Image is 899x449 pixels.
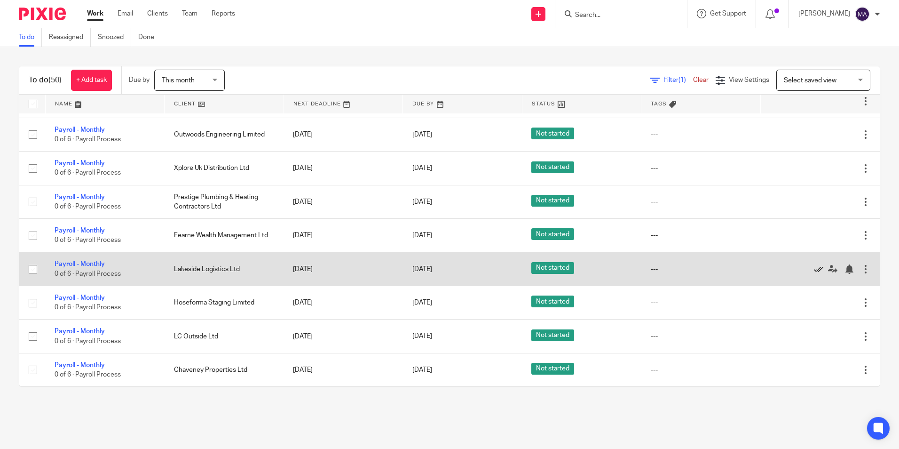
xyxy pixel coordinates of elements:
[162,77,195,84] span: This month
[729,77,769,83] span: View Settings
[710,10,746,17] span: Get Support
[284,252,403,286] td: [DATE]
[651,298,751,307] div: ---
[531,161,574,173] span: Not started
[165,219,284,252] td: Fearne Wealth Management Ltd
[165,185,284,218] td: Prestige Plumbing & Heating Contractors Ltd
[798,9,850,18] p: [PERSON_NAME]
[55,362,105,369] a: Payroll - Monthly
[55,328,105,335] a: Payroll - Monthly
[574,11,659,20] input: Search
[165,320,284,353] td: LC Outside Ltd
[138,28,161,47] a: Done
[55,136,121,143] span: 0 of 6 · Payroll Process
[55,371,121,378] span: 0 of 6 · Payroll Process
[48,76,62,84] span: (50)
[678,77,686,83] span: (1)
[284,286,403,320] td: [DATE]
[165,286,284,320] td: Hoseforma Staging Limited
[693,77,709,83] a: Clear
[129,75,150,85] p: Due by
[651,163,751,173] div: ---
[531,363,574,375] span: Not started
[165,353,284,386] td: Chaveney Properties Ltd
[531,329,574,341] span: Not started
[412,367,432,373] span: [DATE]
[284,185,403,218] td: [DATE]
[531,296,574,307] span: Not started
[784,77,836,84] span: Select saved view
[55,304,121,311] span: 0 of 6 · Payroll Process
[663,77,693,83] span: Filter
[284,118,403,151] td: [DATE]
[55,203,121,210] span: 0 of 6 · Payroll Process
[531,128,574,139] span: Not started
[284,320,403,353] td: [DATE]
[412,299,432,306] span: [DATE]
[165,252,284,286] td: Lakeside Logistics Ltd
[412,333,432,340] span: [DATE]
[98,28,131,47] a: Snoozed
[55,237,121,244] span: 0 of 6 · Payroll Process
[412,266,432,273] span: [DATE]
[531,262,574,274] span: Not started
[284,219,403,252] td: [DATE]
[165,118,284,151] td: Outwoods Engineering Limited
[147,9,168,18] a: Clients
[284,152,403,185] td: [DATE]
[651,101,667,106] span: Tags
[29,75,62,85] h1: To do
[55,295,105,301] a: Payroll - Monthly
[651,130,751,139] div: ---
[87,9,103,18] a: Work
[412,165,432,172] span: [DATE]
[55,170,121,176] span: 0 of 6 · Payroll Process
[118,9,133,18] a: Email
[212,9,235,18] a: Reports
[651,231,751,240] div: ---
[284,353,403,386] td: [DATE]
[814,265,828,274] a: Mark as done
[651,365,751,375] div: ---
[71,70,112,91] a: + Add task
[165,152,284,185] td: Xplore Uk Distribution Ltd
[55,160,105,167] a: Payroll - Monthly
[651,265,751,274] div: ---
[55,127,105,133] a: Payroll - Monthly
[49,28,91,47] a: Reassigned
[55,271,121,277] span: 0 of 6 · Payroll Process
[55,338,121,345] span: 0 of 6 · Payroll Process
[55,227,105,234] a: Payroll - Monthly
[531,228,574,240] span: Not started
[412,232,432,239] span: [DATE]
[19,8,66,20] img: Pixie
[412,131,432,138] span: [DATE]
[651,332,751,341] div: ---
[412,199,432,205] span: [DATE]
[531,195,574,207] span: Not started
[651,197,751,207] div: ---
[55,194,105,200] a: Payroll - Monthly
[182,9,197,18] a: Team
[855,7,870,22] img: svg%3E
[19,28,42,47] a: To do
[55,261,105,267] a: Payroll - Monthly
